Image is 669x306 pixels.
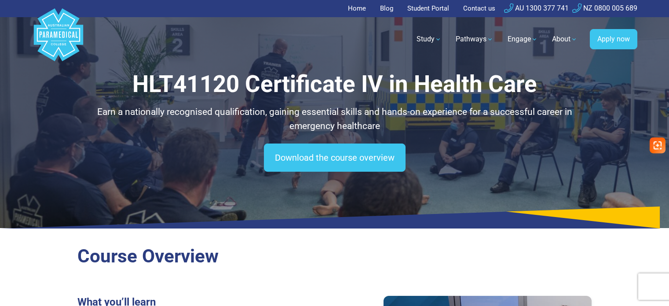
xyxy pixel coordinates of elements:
a: AU 1300 377 741 [504,4,569,12]
p: Earn a nationally recognised qualification, gaining essential skills and hands-on experience for ... [77,105,592,133]
h1: HLT41120 Certificate IV in Health Care [77,70,592,98]
a: Apply now [590,29,637,49]
a: NZ 0800 005 689 [572,4,637,12]
a: Download the course overview [264,144,406,172]
a: Australian Paramedical College [32,17,85,62]
a: Study [411,27,447,52]
a: Engage [502,27,543,52]
h2: Course Overview [77,245,592,268]
a: About [547,27,583,52]
a: Pathways [450,27,499,52]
